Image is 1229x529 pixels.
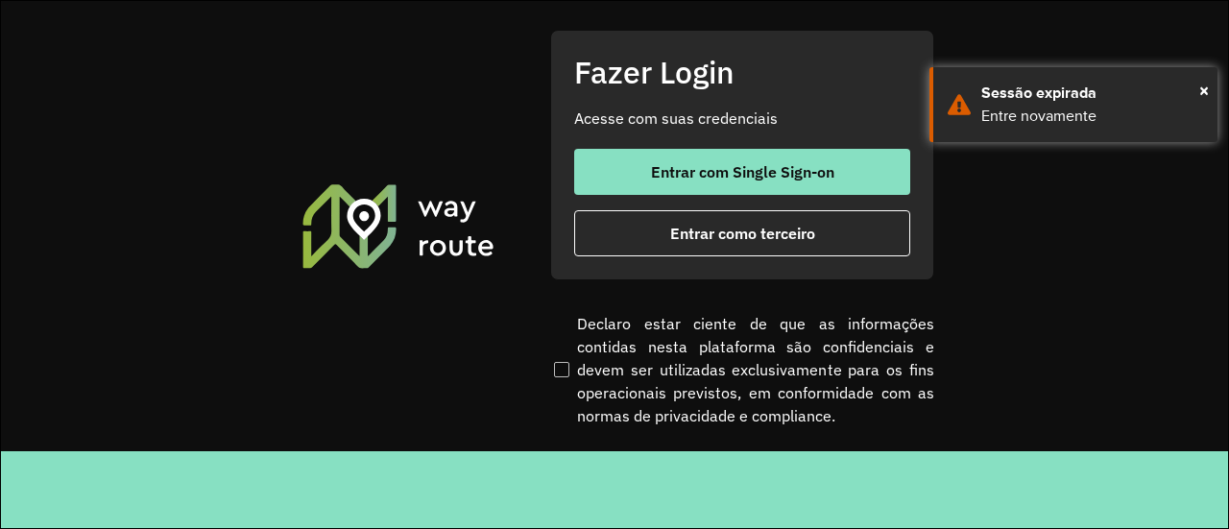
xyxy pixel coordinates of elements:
span: Entrar como terceiro [670,226,815,241]
button: Close [1199,76,1209,105]
div: Sessão expirada [981,82,1203,105]
span: × [1199,76,1209,105]
div: Entre novamente [981,105,1203,128]
h2: Fazer Login [574,54,910,90]
p: Acesse com suas credenciais [574,107,910,130]
label: Declaro estar ciente de que as informações contidas nesta plataforma são confidenciais e devem se... [550,312,934,427]
button: button [574,210,910,256]
span: Entrar com Single Sign-on [651,164,834,180]
button: button [574,149,910,195]
img: Roteirizador AmbevTech [300,181,497,270]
